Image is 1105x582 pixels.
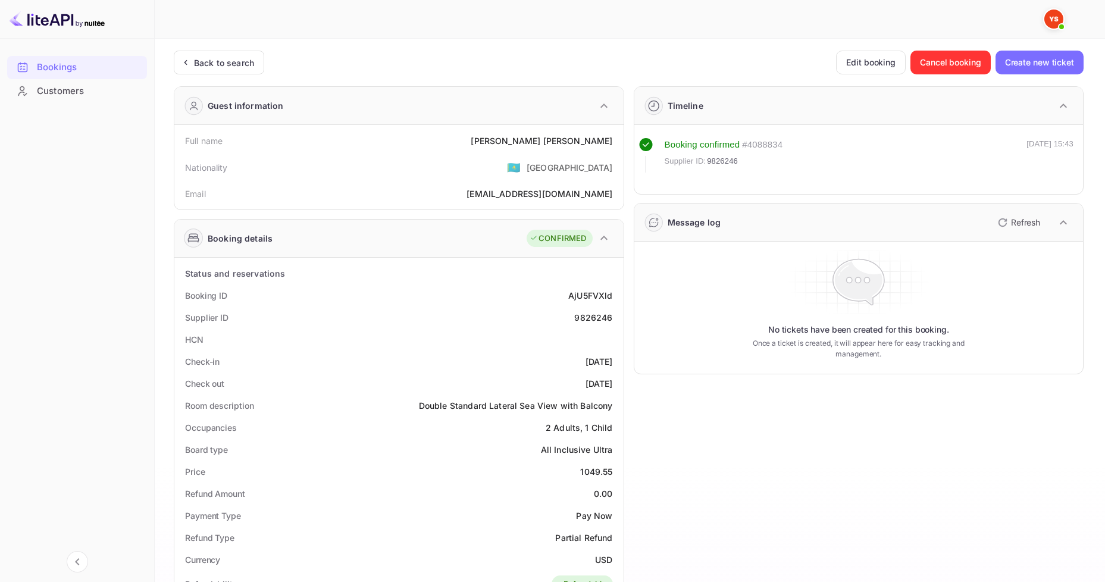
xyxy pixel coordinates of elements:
[37,85,141,98] div: Customers
[185,443,228,456] div: Board type
[208,99,284,112] div: Guest information
[185,531,234,544] div: Refund Type
[185,399,253,412] div: Room description
[185,333,204,346] div: HCN
[668,99,703,112] div: Timeline
[910,51,991,74] button: Cancel booking
[586,377,613,390] div: [DATE]
[665,138,740,152] div: Booking confirmed
[37,61,141,74] div: Bookings
[185,487,245,500] div: Refund Amount
[595,553,612,566] div: USD
[185,421,237,434] div: Occupancies
[185,289,227,302] div: Booking ID
[530,233,586,245] div: CONFIRMED
[742,138,782,152] div: # 4088834
[541,443,613,456] div: All Inclusive Ultra
[594,487,613,500] div: 0.00
[185,161,228,174] div: Nationality
[586,355,613,368] div: [DATE]
[7,80,147,103] div: Customers
[185,553,220,566] div: Currency
[185,465,205,478] div: Price
[185,134,223,147] div: Full name
[665,155,706,167] span: Supplier ID:
[185,267,285,280] div: Status and reservations
[568,289,612,302] div: AjU5FVXld
[471,134,612,147] div: [PERSON_NAME] [PERSON_NAME]
[208,232,273,245] div: Booking details
[668,216,721,229] div: Message log
[546,421,613,434] div: 2 Adults, 1 Child
[836,51,906,74] button: Edit booking
[185,311,228,324] div: Supplier ID
[185,509,241,522] div: Payment Type
[576,509,612,522] div: Pay Now
[738,338,979,359] p: Once a ticket is created, it will appear here for easy tracking and management.
[419,399,613,412] div: Double Standard Lateral Sea View with Balcony
[185,355,220,368] div: Check-in
[185,187,206,200] div: Email
[527,161,613,174] div: [GEOGRAPHIC_DATA]
[555,531,612,544] div: Partial Refund
[67,551,88,572] button: Collapse navigation
[7,80,147,102] a: Customers
[507,157,521,178] span: United States
[580,465,612,478] div: 1049.55
[194,57,254,69] div: Back to search
[1011,216,1040,229] p: Refresh
[10,10,105,29] img: LiteAPI logo
[991,213,1045,232] button: Refresh
[7,56,147,79] div: Bookings
[768,324,949,336] p: No tickets have been created for this booking.
[185,377,224,390] div: Check out
[467,187,612,200] div: [EMAIL_ADDRESS][DOMAIN_NAME]
[574,311,612,324] div: 9826246
[1026,138,1073,173] div: [DATE] 15:43
[707,155,738,167] span: 9826246
[7,56,147,78] a: Bookings
[1044,10,1063,29] img: Yandex Support
[996,51,1084,74] button: Create new ticket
